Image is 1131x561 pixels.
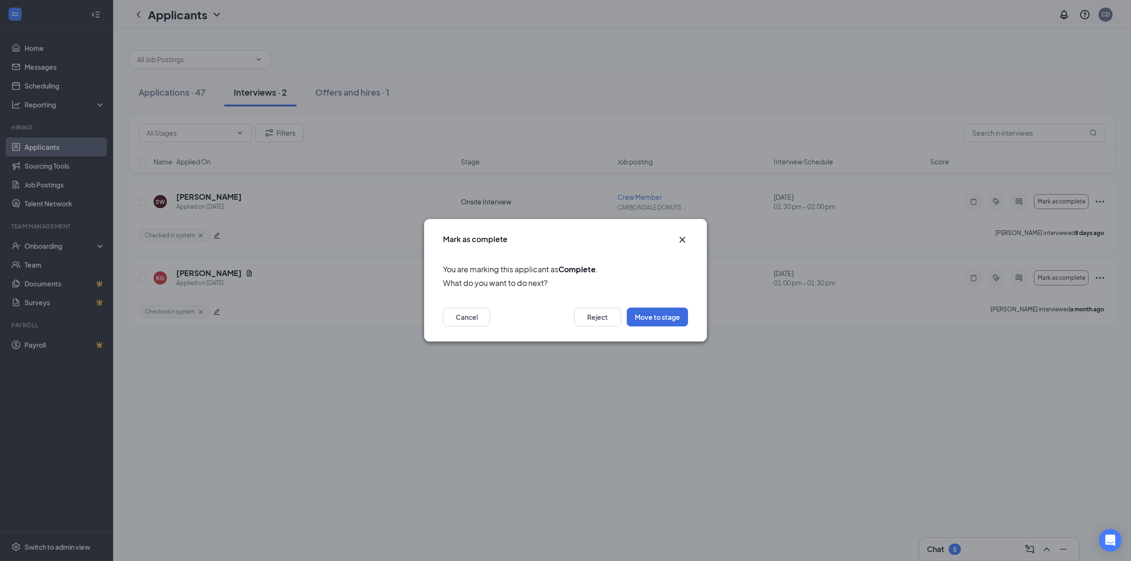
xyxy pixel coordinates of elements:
[443,234,508,244] h3: Mark as complete
[1099,529,1122,552] div: Open Intercom Messenger
[574,308,621,327] button: Reject
[443,277,688,289] span: What do you want to do next?
[443,263,688,275] span: You are marking this applicant as .
[443,308,490,327] button: Cancel
[558,264,596,274] b: Complete
[677,234,688,245] button: Close
[627,308,688,327] button: Move to stage
[677,234,688,245] svg: Cross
